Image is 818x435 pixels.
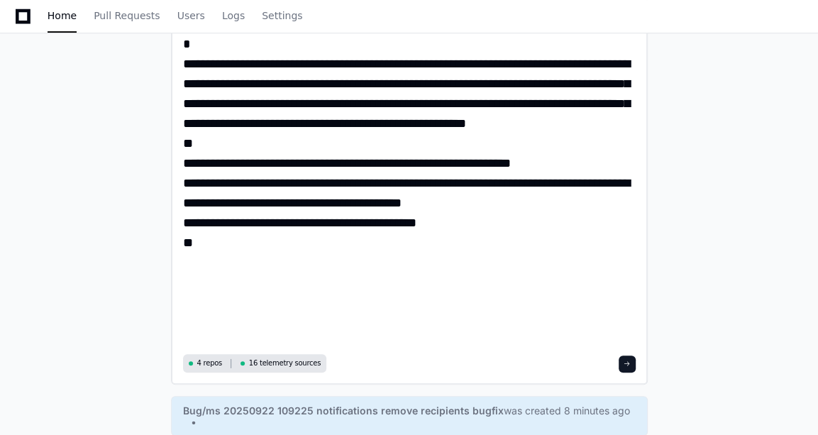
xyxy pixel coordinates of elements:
[183,404,504,418] span: Bug/ms 20250922 109225 notifications remove recipients bugfix
[48,11,77,20] span: Home
[94,11,160,20] span: Pull Requests
[504,404,630,418] span: was created 8 minutes ago
[249,358,321,368] span: 16 telemetry sources
[222,11,245,20] span: Logs
[262,11,302,20] span: Settings
[177,11,205,20] span: Users
[183,404,636,428] a: Bug/ms 20250922 109225 notifications remove recipients bugfixwas created 8 minutes ago
[197,358,223,368] span: 4 repos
